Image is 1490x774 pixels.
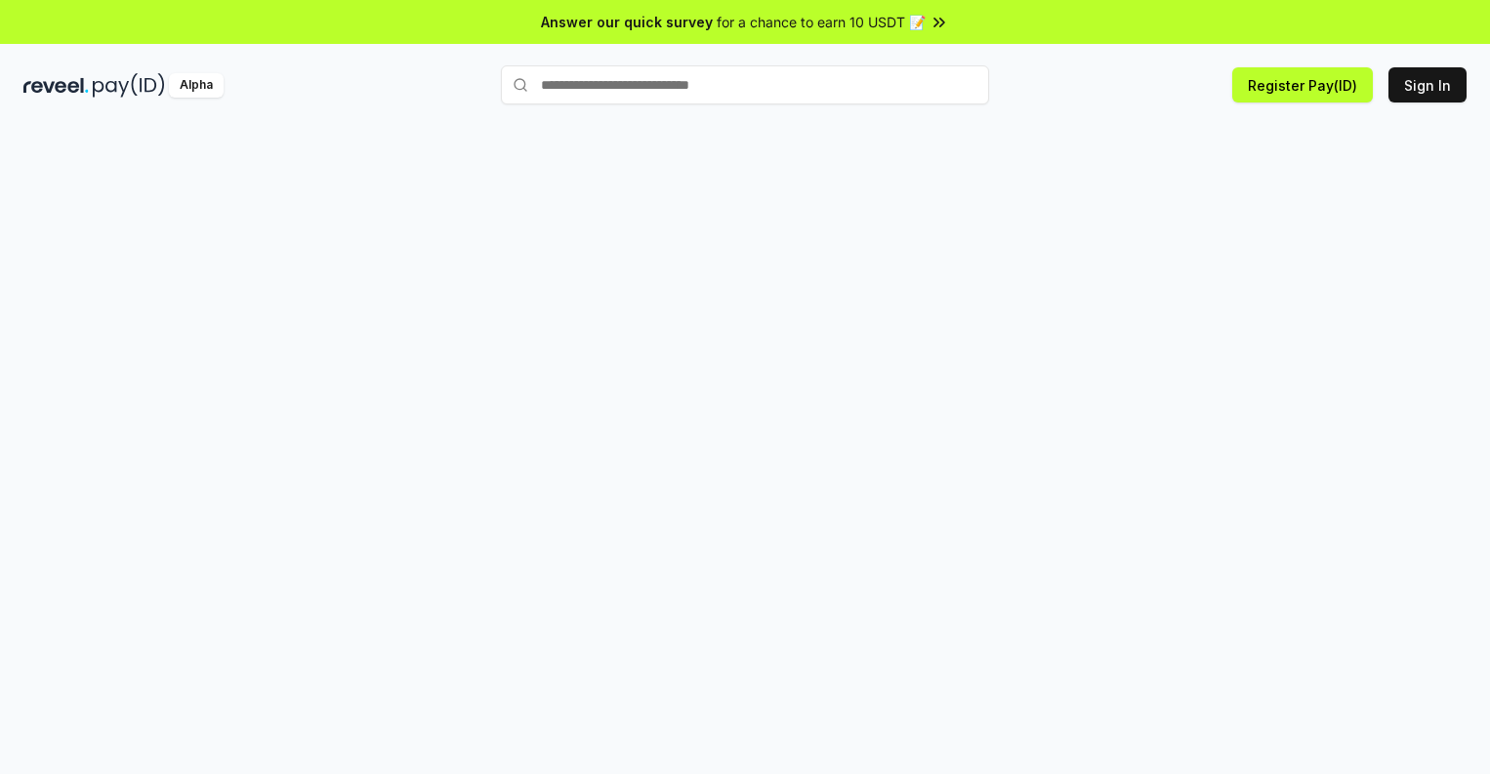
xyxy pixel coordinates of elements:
[1232,67,1373,102] button: Register Pay(ID)
[717,12,926,32] span: for a chance to earn 10 USDT 📝
[169,73,224,98] div: Alpha
[541,12,713,32] span: Answer our quick survey
[93,73,165,98] img: pay_id
[23,73,89,98] img: reveel_dark
[1388,67,1467,102] button: Sign In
